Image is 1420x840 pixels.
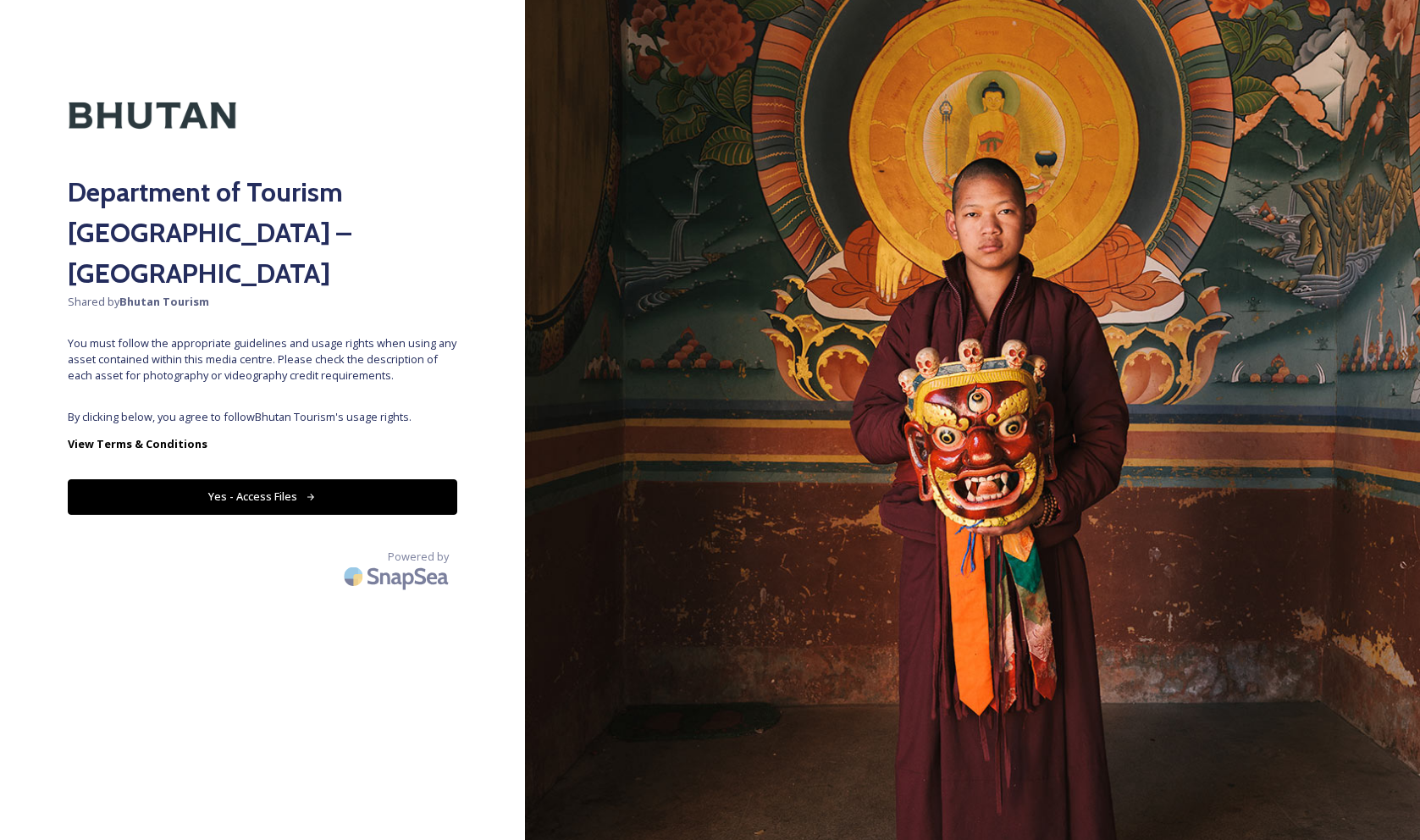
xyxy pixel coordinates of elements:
span: Powered by [388,549,449,565]
strong: View Terms & Conditions [68,436,207,451]
span: By clicking below, you agree to follow Bhutan Tourism 's usage rights. [68,409,457,425]
img: Kingdom-of-Bhutan-Logo.png [68,68,237,163]
button: Yes - Access Files [68,479,457,514]
strong: Bhutan Tourism [119,294,209,309]
img: SnapSea Logo [339,556,457,596]
a: View Terms & Conditions [68,434,457,454]
h2: Department of Tourism [GEOGRAPHIC_DATA] – [GEOGRAPHIC_DATA] [68,172,457,294]
span: Shared by [68,294,457,310]
span: You must follow the appropriate guidelines and usage rights when using any asset contained within... [68,335,457,384]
